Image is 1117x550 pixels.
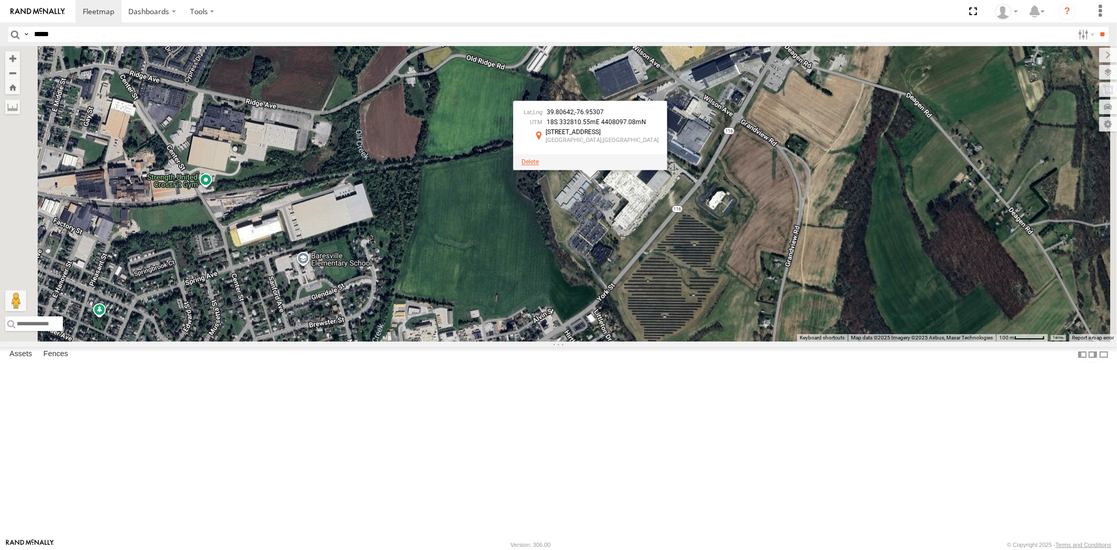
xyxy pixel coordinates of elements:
[1074,27,1097,42] label: Search Filter Options
[546,137,659,144] div: [GEOGRAPHIC_DATA],[GEOGRAPHIC_DATA]
[22,27,30,42] label: Search Query
[1059,3,1076,20] i: ?
[546,129,659,136] div: [STREET_ADDRESS]
[1053,336,1064,340] a: Terms (opens in new tab)
[522,109,659,116] div: ,
[522,119,659,126] div: 18S 332810.55mE 4408097.08mN
[1072,335,1114,340] a: Report a map error
[1077,347,1088,362] label: Dock Summary Table to the Left
[800,334,845,342] button: Keyboard shortcuts
[522,158,539,166] label: Delete Marker
[5,80,20,94] button: Zoom Home
[1088,347,1098,362] label: Dock Summary Table to the Right
[996,334,1048,342] button: Map Scale: 100 m per 54 pixels
[511,542,550,548] div: Version: 306.00
[4,347,37,362] label: Assets
[999,335,1014,340] span: 100 m
[1099,117,1117,131] label: Map Settings
[1099,347,1109,362] label: Hide Summary Table
[5,100,20,114] label: Measure
[5,65,20,80] button: Zoom out
[6,540,54,550] a: Visit our Website
[38,347,73,362] label: Fences
[1056,542,1111,548] a: Terms and Conditions
[1007,542,1111,548] div: © Copyright 2025 -
[547,109,574,116] span: 39.80642
[991,4,1022,19] div: Sardor Khadjimedov
[5,290,26,311] button: Drag Pegman onto the map to open Street View
[575,109,604,116] span: -76.95307
[10,8,65,15] img: rand-logo.svg
[5,51,20,65] button: Zoom in
[851,335,993,340] span: Map data ©2025 Imagery ©2025 Airbus, Maxar Technologies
